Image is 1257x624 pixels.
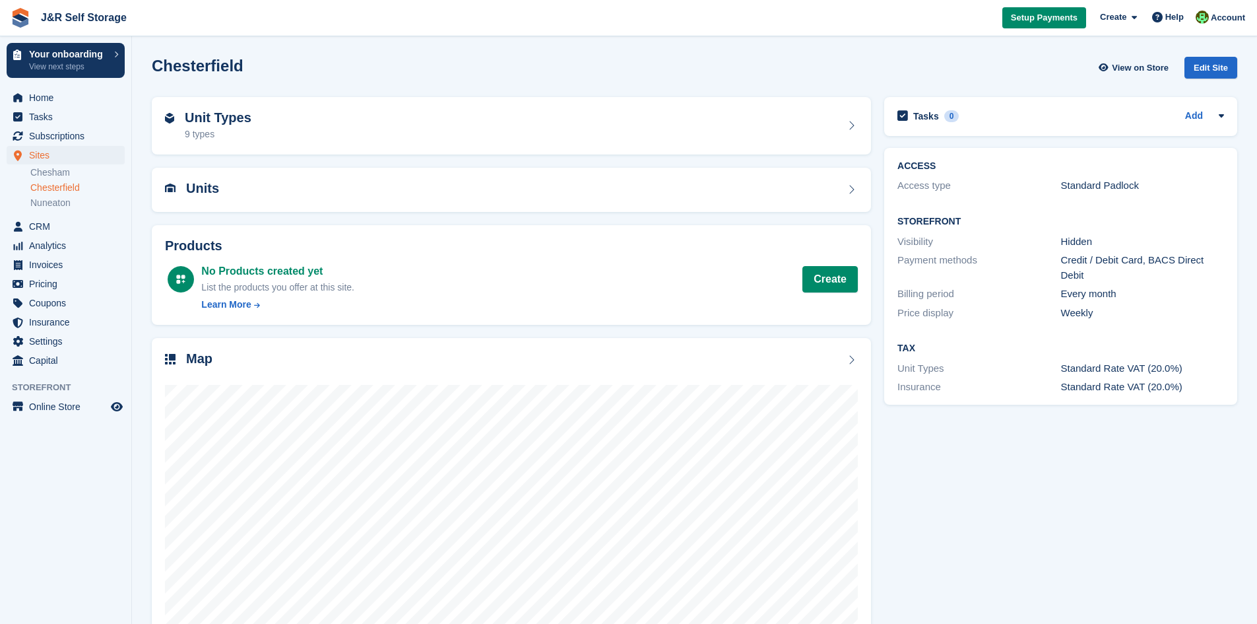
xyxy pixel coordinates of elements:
img: unit-type-icn-2b2737a686de81e16bb02015468b77c625bbabd49415b5ef34ead5e3b44a266d.svg [165,113,174,123]
span: Pricing [29,275,108,293]
span: Home [29,88,108,107]
div: 0 [944,110,959,122]
a: menu [7,275,125,293]
h2: ACCESS [897,161,1224,172]
h2: Products [165,238,858,254]
div: Weekly [1061,306,1224,321]
h2: Chesterfield [152,57,243,75]
span: Account [1211,11,1245,24]
h2: Storefront [897,217,1224,227]
div: No Products created yet [201,263,354,279]
span: Coupons [29,294,108,312]
span: Tasks [29,108,108,126]
div: Unit Types [897,361,1060,376]
a: Edit Site [1184,57,1237,84]
a: Add [1185,109,1203,124]
a: menu [7,294,125,312]
a: menu [7,256,125,274]
p: View next steps [29,61,108,73]
div: Credit / Debit Card, BACS Direct Debit [1061,253,1224,283]
div: Standard Padlock [1061,178,1224,193]
span: Settings [29,332,108,351]
span: Insurance [29,313,108,331]
div: Learn More [201,298,251,312]
span: List the products you offer at this site. [201,282,354,293]
div: Payment methods [897,253,1060,283]
h2: Units [186,181,219,196]
span: Help [1165,11,1184,24]
a: Create [802,266,858,293]
div: Billing period [897,287,1060,302]
a: menu [7,236,125,255]
a: Units [152,168,871,212]
img: Steve Pollicott [1196,11,1209,24]
a: Chesterfield [30,182,125,194]
span: Online Store [29,398,108,416]
span: View on Store [1112,61,1169,75]
a: Your onboarding View next steps [7,43,125,78]
span: Create [1100,11,1126,24]
h2: Unit Types [185,110,251,125]
p: Your onboarding [29,50,108,59]
div: Edit Site [1184,57,1237,79]
span: Invoices [29,256,108,274]
span: Storefront [12,381,131,394]
a: menu [7,217,125,236]
a: J&R Self Storage [36,7,132,28]
a: Learn More [201,298,354,312]
a: Unit Types 9 types [152,97,871,155]
span: Subscriptions [29,127,108,145]
h2: Tax [897,343,1224,354]
a: Chesham [30,166,125,179]
a: Nuneaton [30,197,125,209]
img: custom-product-icn-white-7c27a13f52cf5f2f504a55ee73a895a1f82ff5669d69490e13668eaf7ade3bb5.svg [176,274,186,285]
div: Price display [897,306,1060,321]
div: Standard Rate VAT (20.0%) [1061,361,1224,376]
span: Setup Payments [1011,11,1078,24]
a: View on Store [1097,57,1174,79]
a: menu [7,332,125,351]
div: Insurance [897,380,1060,395]
div: 9 types [185,127,251,141]
a: menu [7,108,125,126]
a: menu [7,398,125,416]
img: unit-icn-7be61d7bf1b0ce9d3e12c5938cc71ed9869f7b940bace4675aadf7bd6d80202e.svg [165,184,176,193]
a: menu [7,313,125,331]
img: map-icn-33ee37083ee616e46c38cad1a60f524a97daa1e2b2c8c0bc3eb3415660979fc1.svg [165,354,176,364]
a: Setup Payments [1002,7,1086,29]
span: Capital [29,351,108,370]
span: Sites [29,146,108,164]
a: menu [7,146,125,164]
div: Standard Rate VAT (20.0%) [1061,380,1224,395]
div: Every month [1061,287,1224,302]
div: Access type [897,178,1060,193]
h2: Map [186,351,212,366]
div: Visibility [897,234,1060,250]
a: menu [7,351,125,370]
a: Preview store [109,399,125,415]
span: CRM [29,217,108,236]
div: Hidden [1061,234,1224,250]
h2: Tasks [913,110,939,122]
a: menu [7,127,125,145]
img: stora-icon-8386f47178a22dfd0bd8f6a31ec36ba5ce8667c1dd55bd0f319d3a0aa187defe.svg [11,8,30,28]
span: Analytics [29,236,108,255]
a: menu [7,88,125,107]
